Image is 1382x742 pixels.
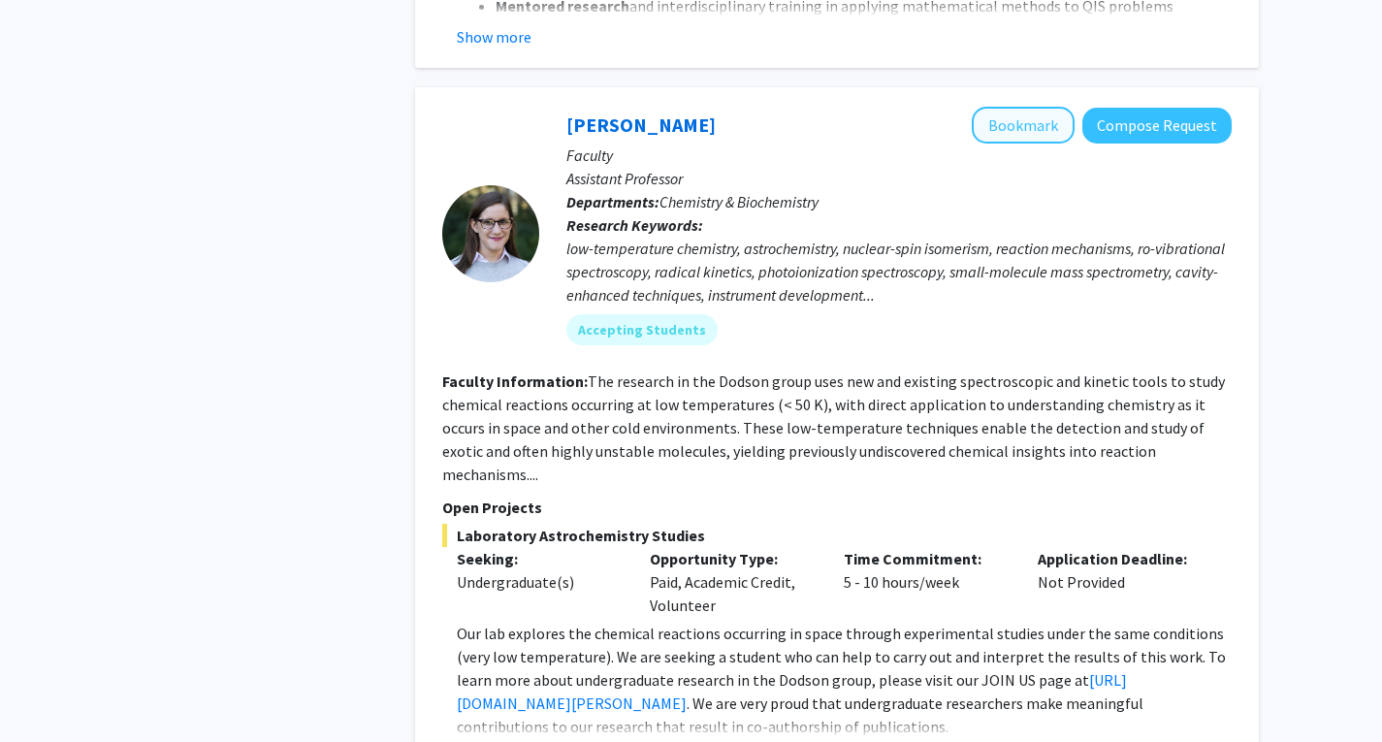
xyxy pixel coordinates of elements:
[457,570,622,594] div: Undergraduate(s)
[829,547,1023,617] div: 5 - 10 hours/week
[1023,547,1217,617] div: Not Provided
[566,167,1232,190] p: Assistant Professor
[566,314,718,345] mat-chip: Accepting Students
[15,655,82,727] iframe: Chat
[457,25,531,48] button: Show more
[442,371,588,391] b: Faculty Information:
[566,215,703,235] b: Research Keywords:
[1082,108,1232,144] button: Compose Request to Leah Dodson
[659,192,819,211] span: Chemistry & Biochemistry
[650,547,815,570] p: Opportunity Type:
[566,113,716,137] a: [PERSON_NAME]
[442,524,1232,547] span: Laboratory Astrochemistry Studies
[442,496,1232,519] p: Open Projects
[566,192,659,211] b: Departments:
[457,622,1232,738] p: Our lab explores the chemical reactions occurring in space through experimental studies under the...
[844,547,1009,570] p: Time Commitment:
[1038,547,1203,570] p: Application Deadline:
[457,547,622,570] p: Seeking:
[972,107,1075,144] button: Add Leah Dodson to Bookmarks
[566,237,1232,306] div: low-temperature chemistry, astrochemistry, nuclear-spin isomerism, reaction mechanisms, ro-vibrat...
[566,144,1232,167] p: Faculty
[442,371,1225,484] fg-read-more: The research in the Dodson group uses new and existing spectroscopic and kinetic tools to study c...
[635,547,829,617] div: Paid, Academic Credit, Volunteer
